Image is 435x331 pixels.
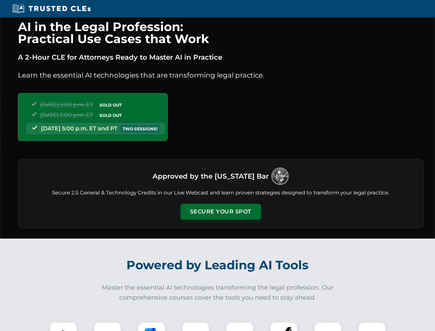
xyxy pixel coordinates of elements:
span: [DATE] 5:00 p.m. ET [40,101,93,108]
p: Secure 2.5 General & Technology Credits in our Live Webcast and learn proven strategies designed ... [27,189,415,197]
p: Master the essential AI technologies transforming the legal profession. Our comprehensive courses... [97,283,338,303]
img: Trusted CLEs [10,3,93,14]
span: [DATE] 5:00 p.m. ET [40,112,93,118]
span: SOLD OUT [97,112,124,119]
h3: Approved by the [US_STATE] Bar [153,170,269,182]
button: Secure Your Spot [180,204,261,220]
p: Learn the essential AI technologies that are transforming legal practice. [18,70,424,81]
img: Logo [271,168,289,185]
span: SOLD OUT [97,101,124,109]
h2: Powered by Leading AI Tools [27,253,408,277]
h1: AI in the Legal Profession: Practical Use Cases that Work [18,21,424,45]
p: A 2-Hour CLE for Attorneys Ready to Master AI in Practice [18,52,424,63]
